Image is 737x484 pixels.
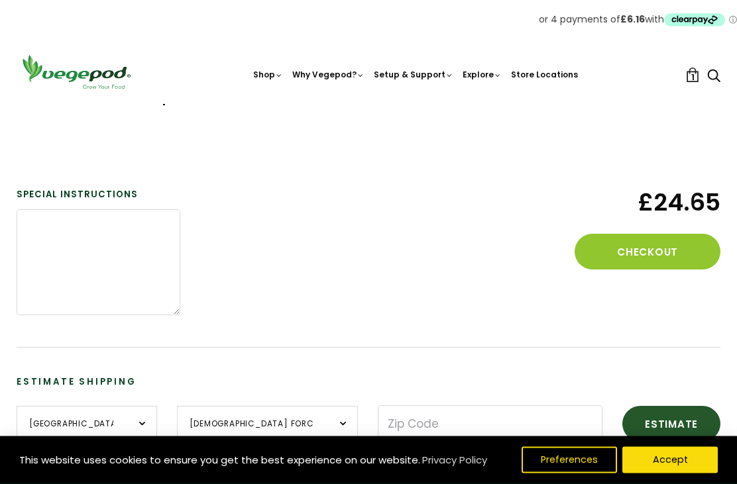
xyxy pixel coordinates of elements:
[511,69,578,80] a: Store Locations
[177,407,357,442] select: Province
[374,69,453,80] a: Setup & Support
[17,376,720,389] h3: Estimate Shipping
[17,407,157,442] select: Country
[707,70,720,83] a: Search
[292,69,365,80] a: Why Vegepod?
[253,69,283,80] a: Shop
[378,406,602,443] input: Zip Code
[685,68,700,82] a: 1
[463,69,502,80] a: Explore
[522,447,617,473] button: Preferences
[557,189,720,217] span: £24.65
[575,234,720,270] button: Checkout
[19,453,420,467] span: This website uses cookies to ensure you get the best experience on our website.
[420,448,489,472] a: Privacy Policy (opens in a new tab)
[17,189,180,202] label: Special instructions
[17,53,136,91] img: Vegepod
[691,71,695,83] span: 1
[622,447,718,473] button: Accept
[622,407,720,442] button: Estimate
